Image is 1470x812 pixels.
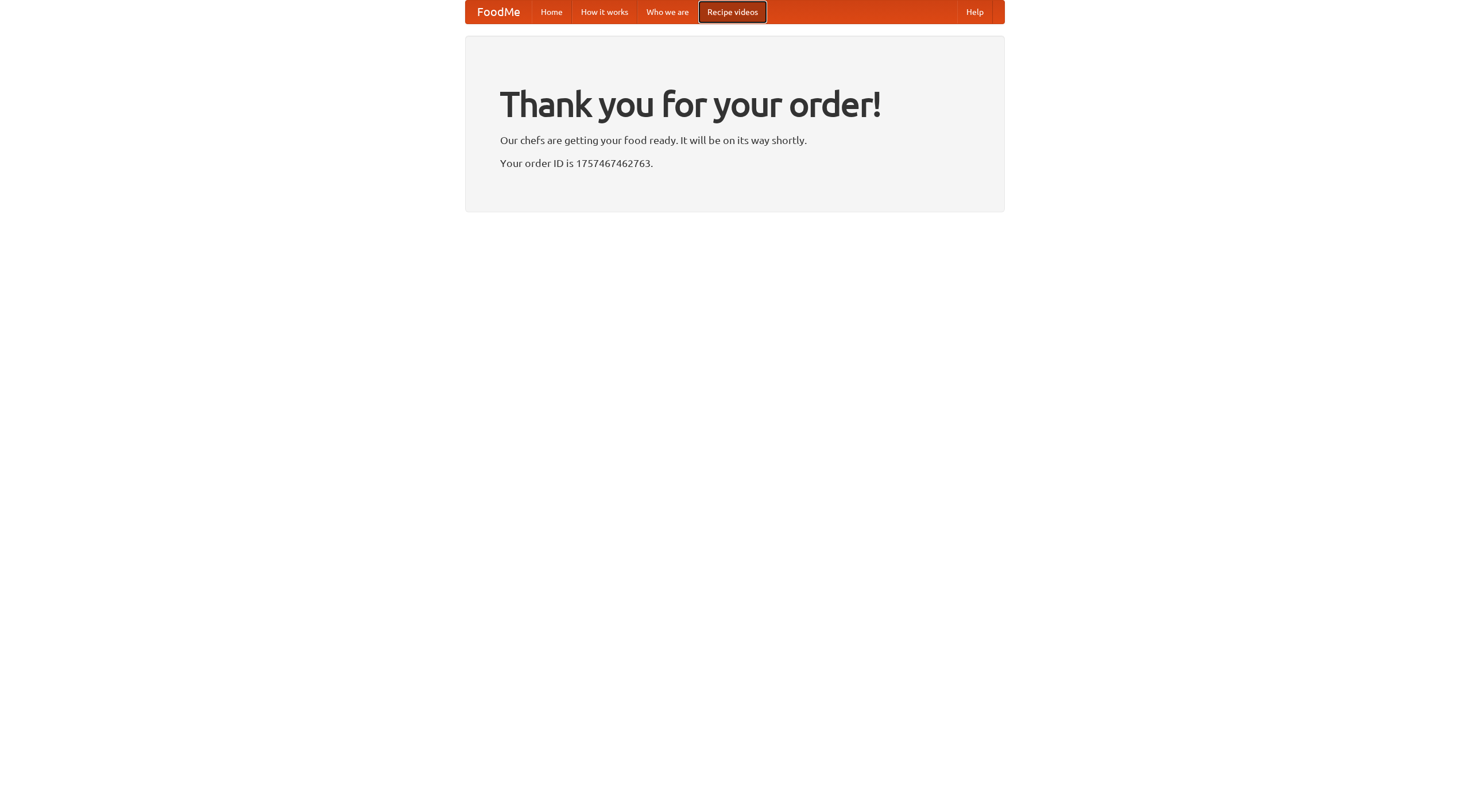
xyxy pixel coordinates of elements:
a: Home [532,1,572,24]
p: Our chefs are getting your food ready. It will be on its way shortly. [500,131,970,149]
a: Recipe videos [698,1,767,24]
a: Help [957,1,993,24]
h1: Thank you for your order! [500,76,970,131]
a: FoodMe [466,1,532,24]
p: Your order ID is 1757467462763. [500,154,970,172]
a: Who we are [637,1,698,24]
a: How it works [572,1,637,24]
